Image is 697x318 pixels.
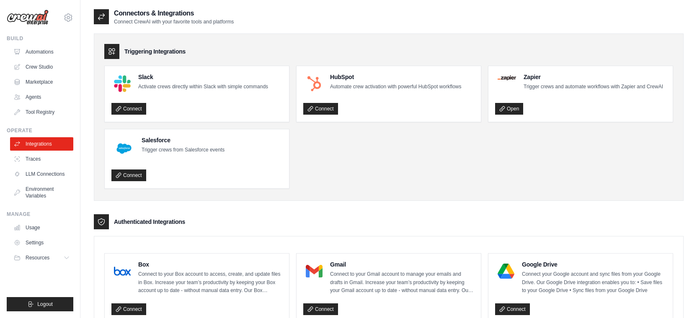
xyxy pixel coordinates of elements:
[114,18,234,25] p: Connect CrewAI with your favorite tools and platforms
[10,182,73,203] a: Environment Variables
[111,103,146,115] a: Connect
[7,211,73,218] div: Manage
[495,103,523,115] a: Open
[10,236,73,249] a: Settings
[7,297,73,311] button: Logout
[10,152,73,166] a: Traces
[10,45,73,59] a: Automations
[10,75,73,89] a: Marketplace
[498,75,516,80] img: Zapier Logo
[114,138,134,159] img: Salesforce Logo
[124,47,186,56] h3: Triggering Integrations
[114,75,131,92] img: Slack Logo
[10,137,73,151] a: Integrations
[138,73,268,81] h4: Slack
[7,127,73,134] div: Operate
[306,263,323,280] img: Gmail Logo
[114,263,131,280] img: Box Logo
[498,263,514,280] img: Google Drive Logo
[10,251,73,264] button: Resources
[330,270,474,295] p: Connect to your Gmail account to manage your emails and drafts in Gmail. Increase your team’s pro...
[10,60,73,74] a: Crew Studio
[138,270,282,295] p: Connect to your Box account to access, create, and update files in Box. Increase your team’s prod...
[524,83,663,91] p: Trigger crews and automate workflows with Zapier and CrewAI
[114,8,234,18] h2: Connectors & Integrations
[522,260,666,269] h4: Google Drive
[7,10,49,26] img: Logo
[138,260,282,269] h4: Box
[37,301,53,308] span: Logout
[7,35,73,42] div: Build
[522,270,666,295] p: Connect your Google account and sync files from your Google Drive. Our Google Drive integration e...
[330,260,474,269] h4: Gmail
[142,136,225,144] h4: Salesforce
[111,303,146,315] a: Connect
[330,83,461,91] p: Automate crew activation with powerful HubSpot workflows
[303,103,338,115] a: Connect
[10,221,73,234] a: Usage
[111,169,146,181] a: Connect
[10,105,73,119] a: Tool Registry
[330,73,461,81] h4: HubSpot
[142,146,225,154] p: Trigger crews from Salesforce events
[26,254,49,261] span: Resources
[306,75,323,92] img: HubSpot Logo
[524,73,663,81] h4: Zapier
[495,303,530,315] a: Connect
[303,303,338,315] a: Connect
[114,218,185,226] h3: Authenticated Integrations
[10,90,73,104] a: Agents
[138,83,268,91] p: Activate crews directly within Slack with simple commands
[10,167,73,181] a: LLM Connections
